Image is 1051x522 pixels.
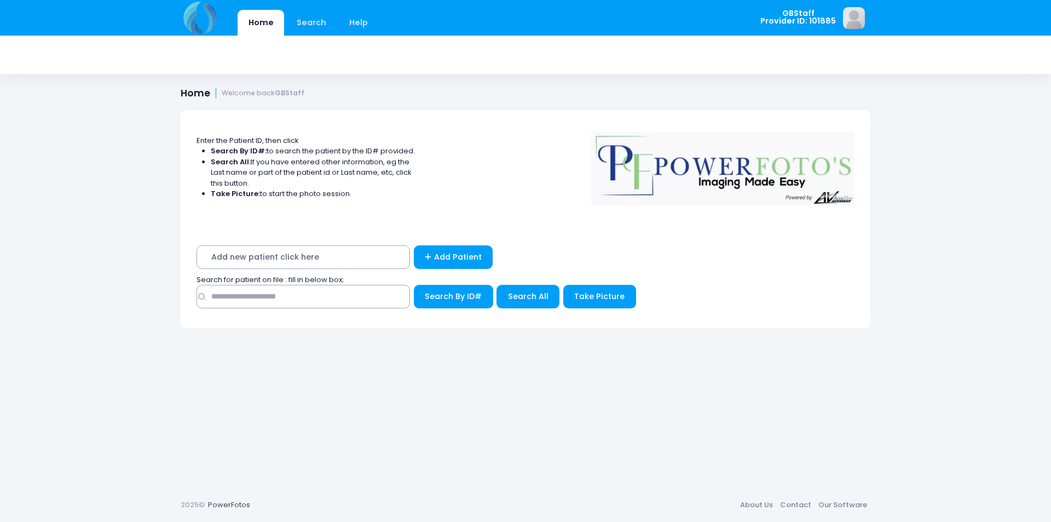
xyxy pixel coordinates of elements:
[815,495,870,515] a: Our Software
[496,285,559,308] button: Search All
[197,135,299,146] span: Enter the Patient ID, then click
[197,274,344,285] span: Search for patient on file : fill in below box;
[414,285,493,308] button: Search By ID#
[776,495,815,515] a: Contact
[222,89,304,97] small: Welcome back
[197,245,410,269] span: Add new patient click here
[181,88,304,99] h1: Home
[211,188,260,199] strong: Take Picture:
[181,500,205,510] span: 2025©
[238,10,284,36] a: Home
[843,7,865,29] img: image
[208,500,250,510] a: PowerFotos
[211,157,251,167] strong: Search All:
[211,157,415,189] li: If you have entered other information, eg the Last name or part of the patient id or Last name, e...
[586,124,860,205] img: Logo
[339,10,379,36] a: Help
[286,10,337,36] a: Search
[760,9,836,25] span: GBStaff Provider ID: 101885
[563,285,636,308] button: Take Picture
[211,146,267,156] strong: Search By ID#:
[425,291,482,302] span: Search By ID#
[211,188,415,199] li: to start the photo session.
[574,291,625,302] span: Take Picture
[414,245,493,269] a: Add Patient
[275,88,304,97] strong: GBStaff
[736,495,776,515] a: About Us
[211,146,415,157] li: to search the patient by the ID# provided.
[508,291,548,302] span: Search All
